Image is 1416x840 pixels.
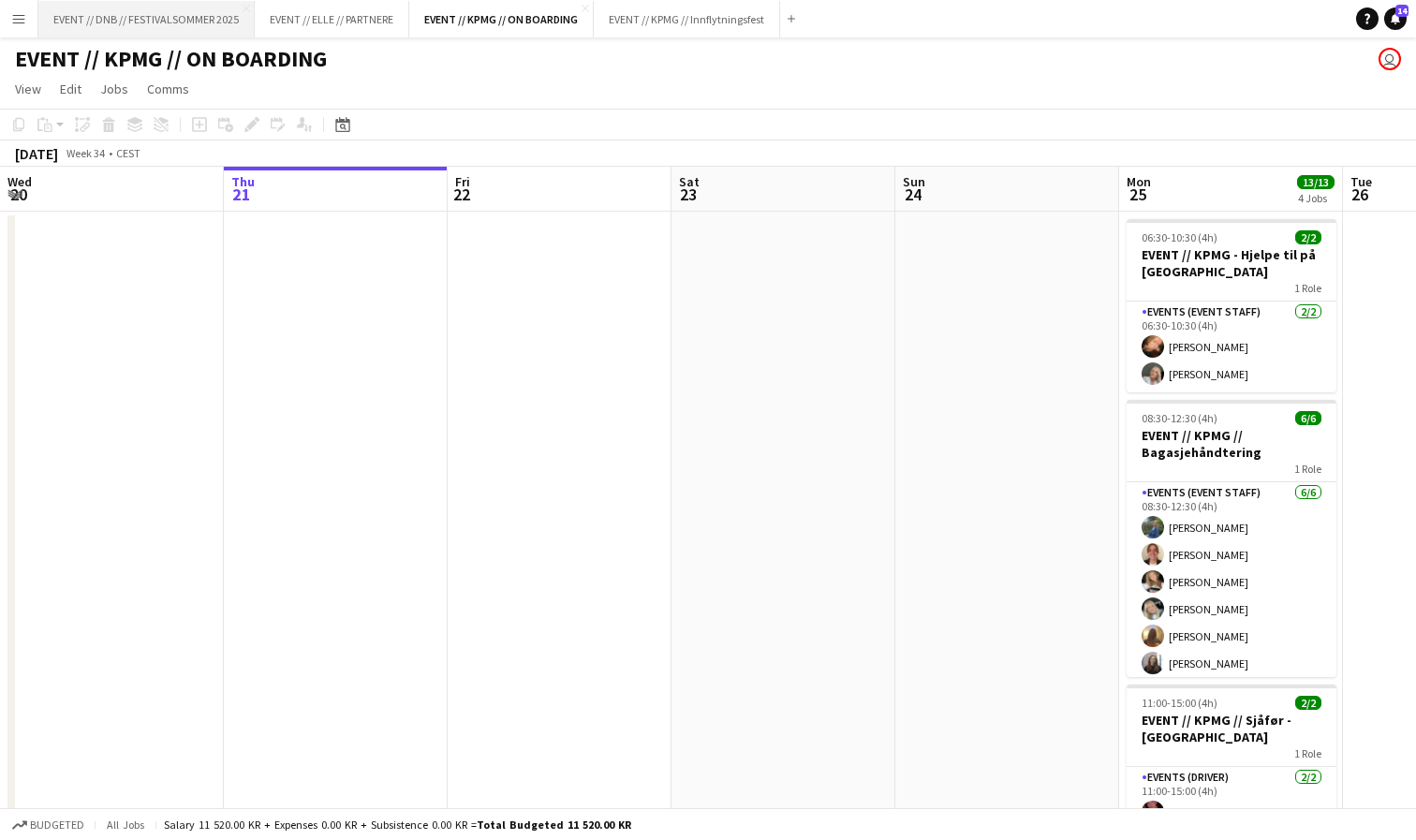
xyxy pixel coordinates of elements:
app-job-card: 06:30-10:30 (4h)2/2EVENT // KPMG - Hjelpe til på [GEOGRAPHIC_DATA]1 RoleEvents (Event Staff)2/206... [1127,219,1336,392]
button: Budgeted [9,815,87,835]
div: CEST [116,146,140,160]
button: EVENT // DNB // FESTIVALSOMMER 2025 [38,1,255,37]
h1: EVENT // KPMG // ON BOARDING [15,45,327,73]
span: 08:30-12:30 (4h) [1142,411,1217,425]
div: 4 Jobs [1298,191,1334,205]
span: Sun [903,173,925,190]
span: 1 Role [1294,746,1321,760]
span: Week 34 [62,146,109,160]
span: Fri [455,173,470,190]
a: View [7,77,49,101]
span: 14 [1395,5,1409,17]
span: 2/2 [1295,230,1321,244]
a: Edit [52,77,89,101]
div: Salary 11 520.00 KR + Expenses 0.00 KR + Subsistence 0.00 KR = [164,818,631,832]
span: 11:00-15:00 (4h) [1142,696,1217,710]
span: 06:30-10:30 (4h) [1142,230,1217,244]
span: 24 [900,184,925,205]
span: Comms [147,81,189,97]
button: EVENT // KPMG // Innflytningsfest [594,1,780,37]
span: 25 [1124,184,1151,205]
span: 1 Role [1294,462,1321,476]
span: 20 [5,184,32,205]
span: Budgeted [30,818,84,832]
span: Jobs [100,81,128,97]
a: Jobs [93,77,136,101]
app-card-role: Events (Event Staff)6/608:30-12:30 (4h)[PERSON_NAME][PERSON_NAME][PERSON_NAME][PERSON_NAME][PERSO... [1127,482,1336,682]
button: EVENT // KPMG // ON BOARDING [409,1,594,37]
a: 14 [1384,7,1407,30]
span: Sat [679,173,700,190]
a: Comms [140,77,197,101]
span: Mon [1127,173,1151,190]
button: EVENT // ELLE // PARTNERE [255,1,409,37]
h3: EVENT // KPMG - Hjelpe til på [GEOGRAPHIC_DATA] [1127,246,1336,280]
span: 26 [1348,184,1372,205]
span: 23 [676,184,700,205]
span: Thu [231,173,255,190]
app-job-card: 08:30-12:30 (4h)6/6EVENT // KPMG // Bagasjehåndtering1 RoleEvents (Event Staff)6/608:30-12:30 (4h... [1127,400,1336,677]
span: 13/13 [1297,175,1335,189]
span: 21 [229,184,255,205]
app-user-avatar: Daniel Andersen [1379,48,1401,70]
span: 22 [452,184,470,205]
span: 2/2 [1295,696,1321,710]
span: Edit [60,81,81,97]
span: Tue [1350,173,1372,190]
app-card-role: Events (Event Staff)2/206:30-10:30 (4h)[PERSON_NAME][PERSON_NAME] [1127,302,1336,392]
span: Total Budgeted 11 520.00 KR [477,818,631,832]
span: 6/6 [1295,411,1321,425]
span: Wed [7,173,32,190]
span: All jobs [103,818,148,832]
h3: EVENT // KPMG // Sjåfør - [GEOGRAPHIC_DATA] [1127,712,1336,745]
div: [DATE] [15,144,58,163]
h3: EVENT // KPMG // Bagasjehåndtering [1127,427,1336,461]
span: View [15,81,41,97]
span: 1 Role [1294,281,1321,295]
